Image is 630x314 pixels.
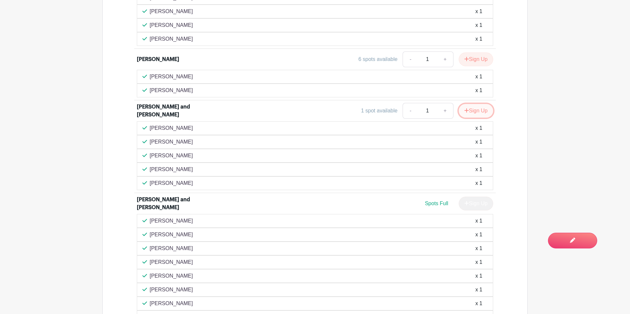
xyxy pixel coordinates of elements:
[437,51,453,67] a: +
[459,104,493,118] button: Sign Up
[150,73,193,81] p: [PERSON_NAME]
[475,21,482,29] div: x 1
[475,258,482,266] div: x 1
[150,152,193,160] p: [PERSON_NAME]
[150,35,193,43] p: [PERSON_NAME]
[475,231,482,239] div: x 1
[358,55,397,63] div: 6 spots available
[150,217,193,225] p: [PERSON_NAME]
[150,245,193,252] p: [PERSON_NAME]
[475,124,482,132] div: x 1
[150,166,193,173] p: [PERSON_NAME]
[403,103,418,119] a: -
[150,138,193,146] p: [PERSON_NAME]
[150,286,193,294] p: [PERSON_NAME]
[150,21,193,29] p: [PERSON_NAME]
[475,73,482,81] div: x 1
[475,300,482,307] div: x 1
[150,8,193,15] p: [PERSON_NAME]
[475,8,482,15] div: x 1
[475,217,482,225] div: x 1
[150,258,193,266] p: [PERSON_NAME]
[137,55,179,63] div: [PERSON_NAME]
[361,107,397,115] div: 1 spot available
[150,231,193,239] p: [PERSON_NAME]
[475,152,482,160] div: x 1
[475,138,482,146] div: x 1
[150,272,193,280] p: [PERSON_NAME]
[459,52,493,66] button: Sign Up
[150,124,193,132] p: [PERSON_NAME]
[475,179,482,187] div: x 1
[475,87,482,94] div: x 1
[475,272,482,280] div: x 1
[150,87,193,94] p: [PERSON_NAME]
[137,103,218,119] div: [PERSON_NAME] and [PERSON_NAME]
[475,245,482,252] div: x 1
[475,166,482,173] div: x 1
[475,286,482,294] div: x 1
[437,103,453,119] a: +
[475,35,482,43] div: x 1
[425,201,448,206] span: Spots Full
[150,179,193,187] p: [PERSON_NAME]
[137,196,218,211] div: [PERSON_NAME] and [PERSON_NAME]
[403,51,418,67] a: -
[150,300,193,307] p: [PERSON_NAME]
